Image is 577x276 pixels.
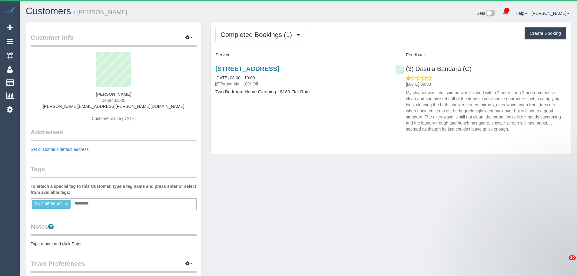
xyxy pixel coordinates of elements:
a: [STREET_ADDRESS] [215,65,279,72]
a: (3) Dasula Bandara (C) [395,65,472,72]
span: 10 [569,255,576,260]
span: Customer since [DATE] [91,116,135,121]
label: To attach a special tag to this Customer, type a tag name and press enter or select from availabl... [31,183,197,195]
iframe: Intercom live chat [556,255,571,270]
a: [PERSON_NAME] [532,11,569,16]
h4: Service [215,52,386,58]
p: My cleaner was late, said he was finished within 2 hours for a 2 bedroom house clean and had miss... [406,90,566,132]
p: [DATE] 09:33 [406,81,566,87]
a: 1 [499,6,511,19]
a: [DATE] 08:00 - 10:00 [215,75,255,80]
a: [PERSON_NAME][EMAIL_ADDRESS][PERSON_NAME][DOMAIN_NAME] [43,104,184,109]
img: Automaid Logo [4,6,16,15]
a: Beta [477,11,496,16]
h4: Feedback [395,52,566,58]
span: 0439481520 [102,98,125,103]
p: Fortnightly - 10% Off [215,81,386,87]
span: 1 [504,8,509,13]
a: × [65,202,68,207]
a: Set customer's default address [31,147,89,152]
legend: Team Preferences [31,259,197,273]
span: DNC 05/09 VC [34,201,62,206]
span: Completed Bookings (1) [221,31,295,38]
a: Customers [26,6,71,16]
button: Create Booking [525,27,566,40]
a: Help [516,11,527,16]
legend: Tags [31,165,197,178]
small: / [PERSON_NAME] [74,9,128,15]
legend: Notes [31,222,197,236]
legend: Customer Info [31,33,197,47]
img: New interface [485,10,495,18]
pre: Type a note and click Enter [31,241,197,247]
h4: Two Bedroom Home Cleaning - $189 Flat Rate [215,89,386,95]
button: Completed Bookings (1) [215,27,305,42]
strong: [PERSON_NAME] [96,92,131,97]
